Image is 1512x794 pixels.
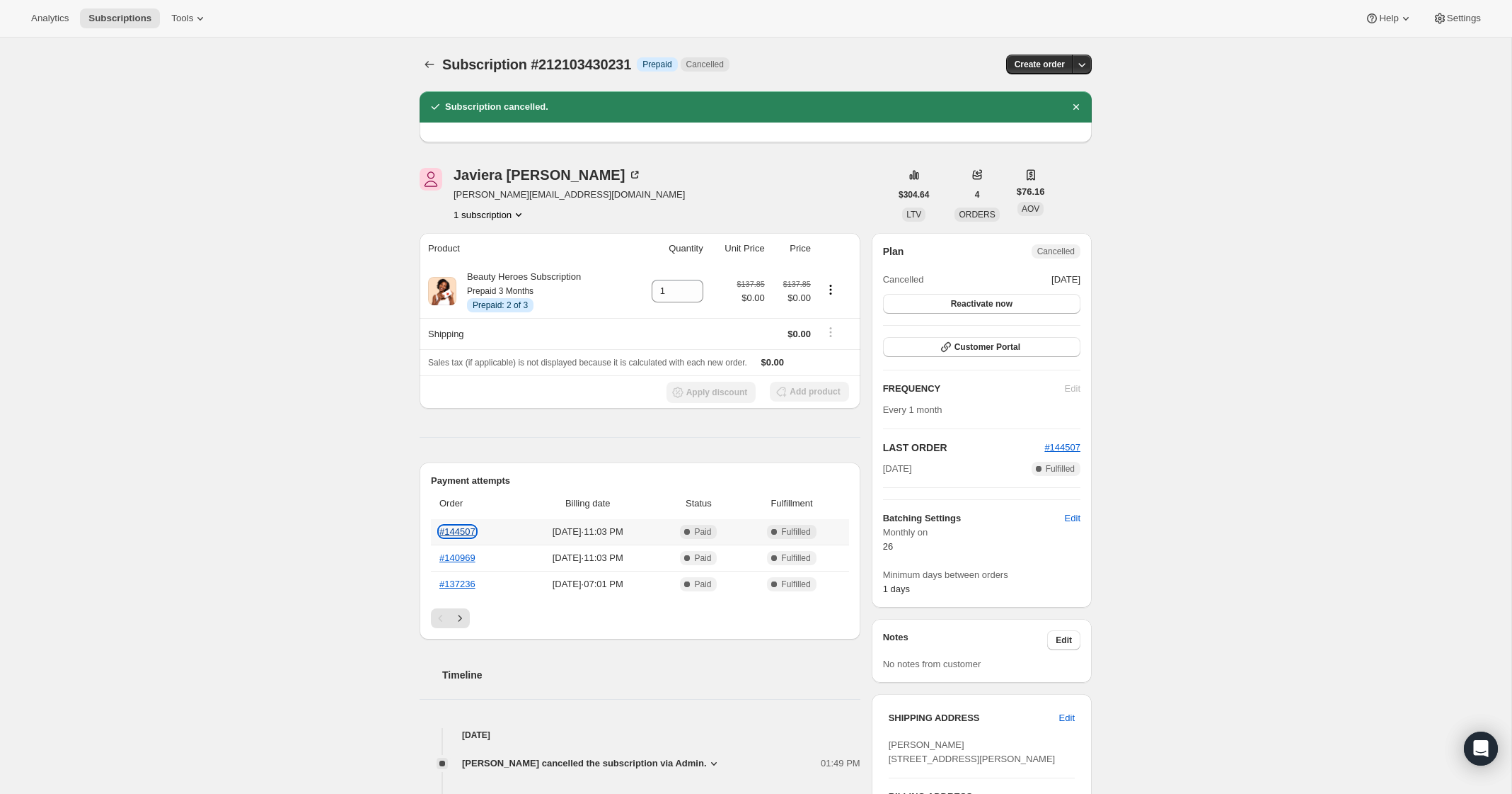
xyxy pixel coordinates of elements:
span: [DATE] · 11:03 PM [521,551,654,565]
a: #137236 [439,579,475,589]
th: Quantity [630,233,707,264]
span: $76.16 [1017,185,1045,199]
span: No notes from customer [883,659,981,669]
span: Minimum days between orders [883,568,1080,582]
h2: FREQUENCY [883,382,1065,396]
span: Edit [1056,635,1072,646]
span: Status [663,497,735,511]
small: $137.85 [737,280,765,288]
button: Edit [1056,507,1089,530]
span: 26 [883,541,893,552]
span: $0.00 [761,357,785,368]
button: 4 [966,185,988,205]
h2: LAST ORDER [883,441,1045,455]
h2: Subscription cancelled. [445,100,548,114]
span: [DATE] · 11:03 PM [521,525,654,539]
span: Subscription #212103430231 [442,57,631,72]
span: Every 1 month [883,404,942,415]
span: Fulfilled [781,526,810,538]
h6: Batching Settings [883,511,1065,526]
button: Edit [1051,707,1083,730]
span: Analytics [31,13,69,24]
button: Product actions [454,208,526,222]
span: [DATE] [883,462,912,476]
h4: [DATE] [420,728,860,742]
div: Open Intercom Messenger [1464,732,1498,766]
span: $304.64 [899,189,929,200]
span: ORDERS [959,210,995,220]
th: Shipping [420,318,630,349]
span: [DATE] · 07:01 PM [521,577,654,591]
button: Dismiss notification [1066,97,1086,117]
span: $0.00 [787,329,811,339]
th: Unit Price [708,233,769,264]
span: Edit [1059,711,1075,725]
span: Cancelled [883,273,924,287]
span: Tools [171,13,193,24]
button: Subscriptions [80,8,160,28]
span: Javiera Estrada [420,168,442,191]
nav: Pagination [431,608,849,628]
span: Fulfilled [1046,463,1075,475]
span: Sales tax (if applicable) is not displayed because it is calculated with each new order. [428,358,747,368]
span: 4 [975,189,980,200]
a: #140969 [439,552,475,563]
span: Paid [694,579,711,590]
span: Cancelled [1037,246,1075,257]
span: Cancelled [686,59,724,70]
img: product img [428,277,456,305]
h2: Plan [883,244,904,259]
button: [PERSON_NAME] cancelled the subscription via Admin. [462,756,721,771]
span: [PERSON_NAME] [STREET_ADDRESS][PERSON_NAME] [889,739,1056,764]
span: Billing date [521,497,654,511]
button: Product actions [819,282,842,297]
span: AOV [1022,204,1039,214]
th: Order [431,488,517,519]
button: Shipping actions [819,324,842,340]
a: #144507 [1044,442,1080,453]
button: Analytics [23,8,77,28]
button: Create order [1006,55,1073,74]
button: Customer Portal [883,337,1080,357]
span: Help [1379,13,1398,24]
span: $0.00 [737,291,765,305]
span: [PERSON_NAME][EMAIL_ADDRESS][DOMAIN_NAME] [454,188,685,202]
button: Reactivate now [883,294,1080,314]
h2: Timeline [442,668,860,682]
button: Edit [1047,630,1080,650]
button: Tools [163,8,216,28]
span: Fulfillment [743,497,840,511]
span: Subscriptions [88,13,151,24]
button: Next [450,608,470,628]
span: Fulfilled [781,552,810,564]
h3: SHIPPING ADDRESS [889,711,1059,725]
button: #144507 [1044,441,1080,455]
span: Create order [1015,59,1065,70]
th: Product [420,233,630,264]
span: Paid [694,526,711,538]
button: Settings [1424,8,1489,28]
span: Monthly on [883,526,1080,540]
span: Paid [694,552,711,564]
button: Subscriptions [420,55,439,74]
button: Help [1356,8,1421,28]
small: $137.85 [783,280,811,288]
span: $0.00 [773,291,811,305]
div: Beauty Heroes Subscription [456,270,581,312]
a: #144507 [439,526,475,537]
span: Fulfilled [781,579,810,590]
small: Prepaid 3 Months [467,286,533,296]
div: Javiera [PERSON_NAME] [454,168,642,182]
span: LTV [906,210,921,220]
h3: Notes [883,630,1048,650]
span: Settings [1447,13,1481,24]
span: [DATE] [1051,273,1080,287]
span: Customer Portal [954,341,1020,353]
button: $304.64 [890,185,937,205]
span: Prepaid [642,59,671,70]
span: Reactivate now [951,298,1012,310]
span: 1 days [883,584,910,594]
span: Prepaid: 2 of 3 [473,300,528,311]
h2: Payment attempts [431,474,849,488]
